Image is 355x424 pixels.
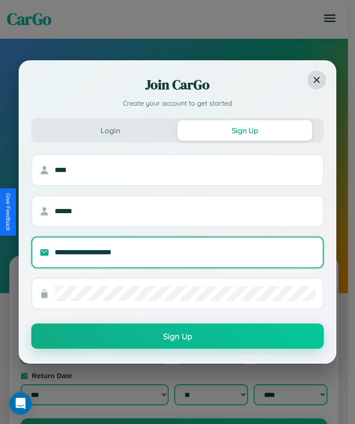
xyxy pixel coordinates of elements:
button: Sign Up [177,120,312,141]
h2: Join CarGo [31,75,324,94]
p: Create your account to get started [31,99,324,109]
div: Open Intercom Messenger [9,392,32,415]
button: Login [43,120,177,141]
button: Sign Up [31,323,324,349]
div: Give Feedback [5,193,11,231]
